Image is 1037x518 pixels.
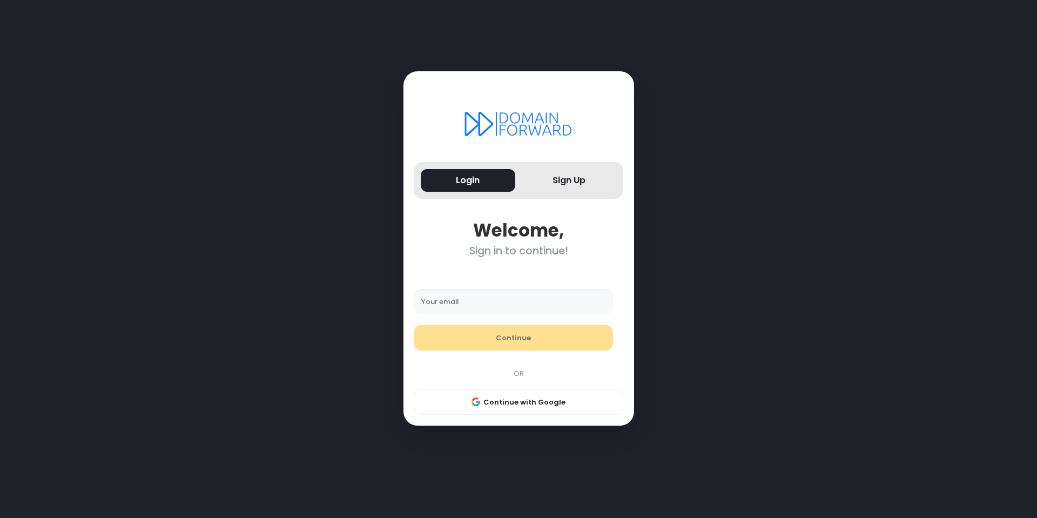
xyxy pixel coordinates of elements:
button: Continue with Google [414,389,623,415]
div: Welcome, [414,220,623,241]
button: Sign Up [522,169,617,192]
div: OR [408,368,629,379]
div: Sign in to continue! [414,245,623,257]
button: Login [421,169,515,192]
